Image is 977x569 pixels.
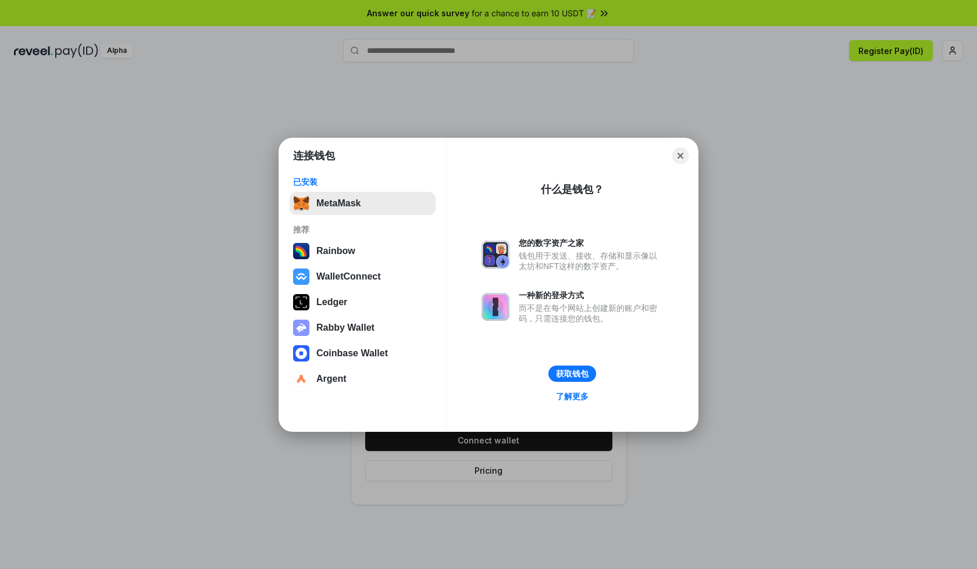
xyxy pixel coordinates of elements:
[541,182,604,196] div: 什么是钱包？
[316,323,375,333] div: Rabby Wallet
[316,374,347,384] div: Argent
[293,177,432,187] div: 已安装
[556,391,589,402] div: 了解更多
[293,243,309,259] img: svg+xml,%3Csvg%20width%3D%22120%22%20height%3D%22120%22%20viewBox%3D%220%200%20120%20120%22%20fil...
[293,269,309,285] img: svg+xml,%3Csvg%20width%3D%2228%22%20height%3D%2228%22%20viewBox%3D%220%200%2028%2028%22%20fill%3D...
[482,241,509,269] img: svg+xml,%3Csvg%20xmlns%3D%22http%3A%2F%2Fwww.w3.org%2F2000%2Fsvg%22%20fill%3D%22none%22%20viewBox...
[290,291,436,314] button: Ledger
[290,192,436,215] button: MetaMask
[519,303,663,324] div: 而不是在每个网站上创建新的账户和密码，只需连接您的钱包。
[293,195,309,212] img: svg+xml,%3Csvg%20fill%3D%22none%22%20height%3D%2233%22%20viewBox%3D%220%200%2035%2033%22%20width%...
[290,316,436,339] button: Rabby Wallet
[316,198,361,209] div: MetaMask
[519,250,663,271] div: 钱包用于发送、接收、存储和显示像以太坊和NFT这样的数字资产。
[316,271,381,282] div: WalletConnect
[482,293,509,321] img: svg+xml,%3Csvg%20xmlns%3D%22http%3A%2F%2Fwww.w3.org%2F2000%2Fsvg%22%20fill%3D%22none%22%20viewBox...
[293,371,309,387] img: svg+xml,%3Csvg%20width%3D%2228%22%20height%3D%2228%22%20viewBox%3D%220%200%2028%2028%22%20fill%3D...
[293,224,432,235] div: 推荐
[290,342,436,365] button: Coinbase Wallet
[549,389,596,404] a: 了解更多
[316,246,355,256] div: Rainbow
[556,368,589,379] div: 获取钱包
[290,239,436,263] button: Rainbow
[293,149,335,163] h1: 连接钱包
[316,348,388,359] div: Coinbase Wallet
[548,366,596,382] button: 获取钱包
[316,297,347,307] div: Ledger
[290,367,436,391] button: Argent
[519,290,663,300] div: 一种新的登录方式
[519,238,663,248] div: 您的数字资产之家
[672,148,689,164] button: Close
[293,294,309,310] img: svg+xml,%3Csvg%20xmlns%3D%22http%3A%2F%2Fwww.w3.org%2F2000%2Fsvg%22%20width%3D%2228%22%20height%3...
[293,320,309,336] img: svg+xml,%3Csvg%20xmlns%3D%22http%3A%2F%2Fwww.w3.org%2F2000%2Fsvg%22%20fill%3D%22none%22%20viewBox...
[293,345,309,362] img: svg+xml,%3Csvg%20width%3D%2228%22%20height%3D%2228%22%20viewBox%3D%220%200%2028%2028%22%20fill%3D...
[290,265,436,288] button: WalletConnect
